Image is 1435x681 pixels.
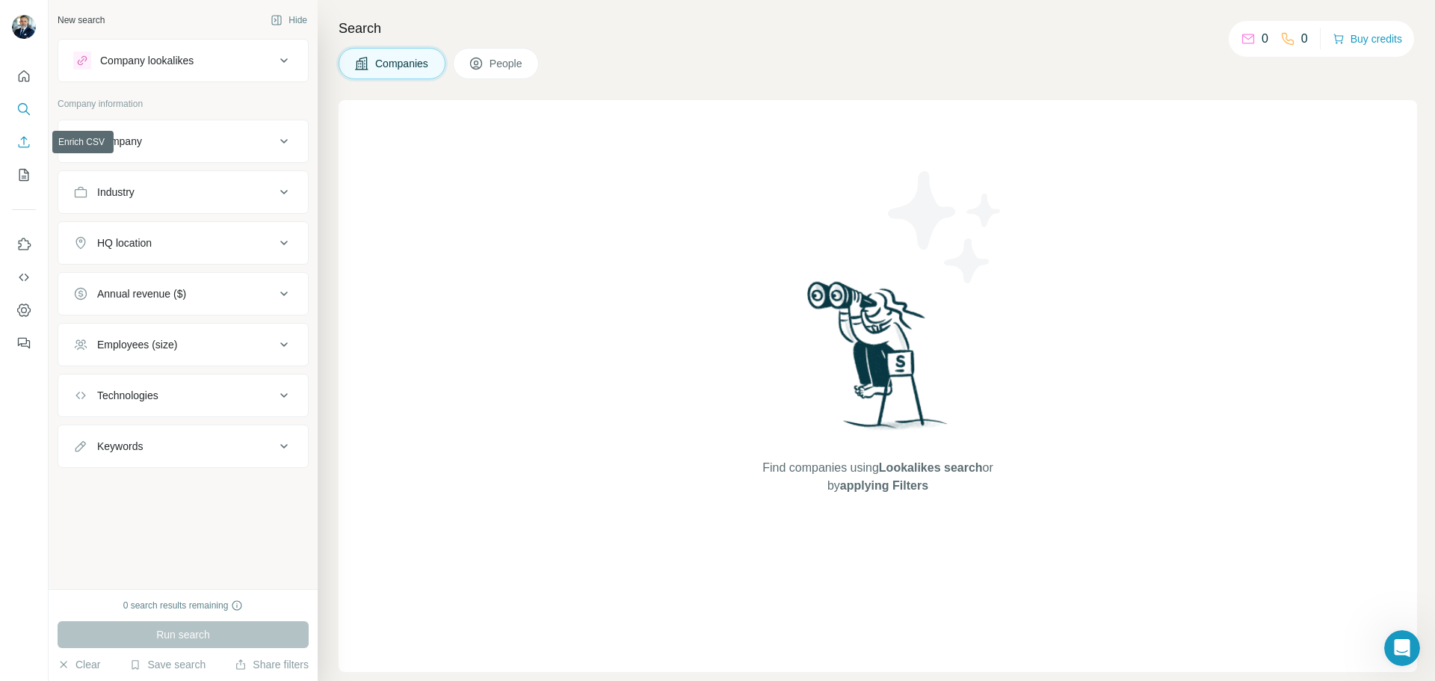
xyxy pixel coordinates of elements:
button: Buy credits [1333,28,1402,49]
button: Industry [58,174,308,210]
div: Close [478,6,504,33]
button: HQ location [58,225,308,261]
button: go back [10,6,38,34]
img: Surfe Illustration - Woman searching with binoculars [800,277,956,444]
p: 0 [1301,30,1308,48]
button: Use Surfe API [12,264,36,291]
span: applying Filters [840,479,928,492]
button: Clear [58,657,100,672]
span: People [490,56,524,71]
button: Annual revenue ($) [58,276,308,312]
button: Enrich CSV [12,129,36,155]
div: 0 search results remaining [123,599,244,612]
span: Lookalikes search [879,461,983,474]
div: Company [97,134,142,149]
div: Technologies [97,388,158,403]
div: Keywords [97,439,143,454]
button: Collapse window [449,6,478,34]
button: Dashboard [12,297,36,324]
div: HQ location [97,235,152,250]
div: Employees (size) [97,337,177,352]
button: Search [12,96,36,123]
iframe: Intercom live chat [1384,630,1420,666]
button: Save search [129,657,206,672]
button: Use Surfe on LinkedIn [12,231,36,258]
div: Annual revenue ($) [97,286,186,301]
img: Avatar [12,15,36,39]
h4: Search [339,18,1417,39]
button: Quick start [12,63,36,90]
button: Company lookalikes [58,43,308,78]
img: Surfe Illustration - Stars [878,160,1013,295]
button: Keywords [58,428,308,464]
p: 0 [1262,30,1268,48]
button: Share filters [235,657,309,672]
button: Company [58,123,308,159]
span: Find companies using or by [758,459,997,495]
button: Feedback [12,330,36,357]
p: Company information [58,97,309,111]
div: Company lookalikes [100,53,194,68]
button: Technologies [58,378,308,413]
span: Companies [375,56,430,71]
div: New search [58,13,105,27]
button: My lists [12,161,36,188]
button: Hide [260,9,318,31]
button: Employees (size) [58,327,308,363]
div: Industry [97,185,135,200]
